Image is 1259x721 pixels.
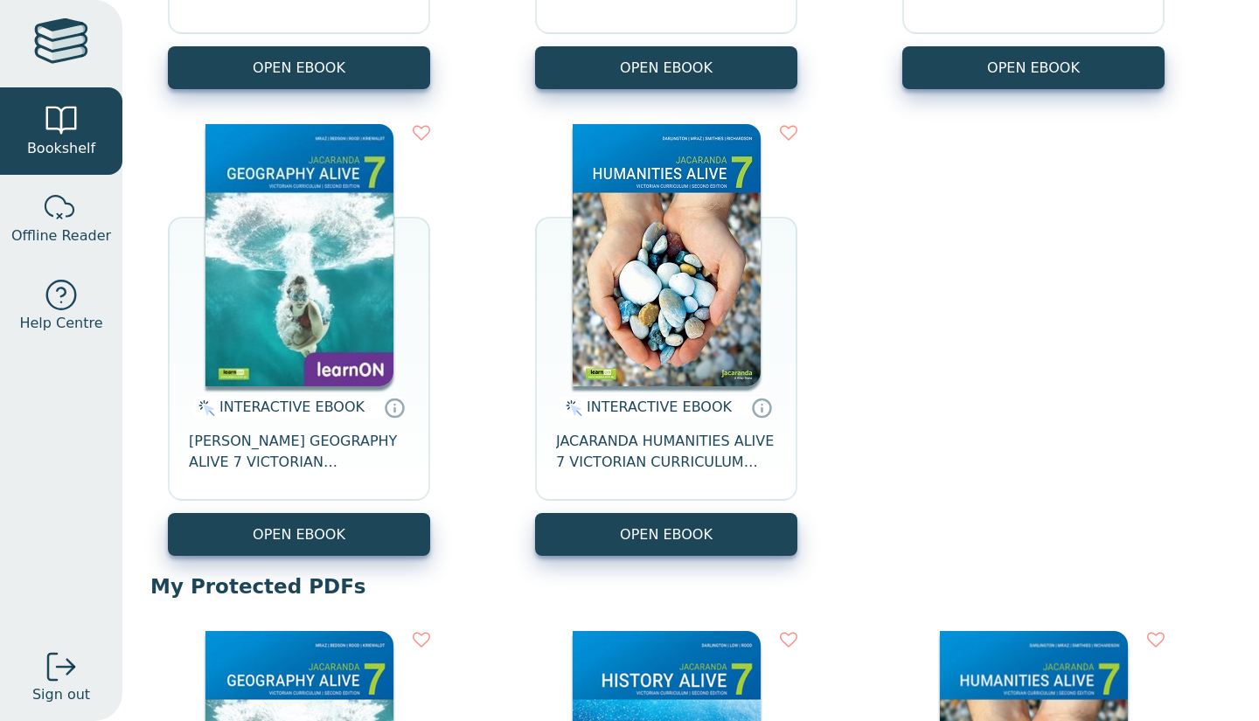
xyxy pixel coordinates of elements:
button: OPEN EBOOK [535,513,797,556]
span: INTERACTIVE EBOOK [219,399,365,415]
img: interactive.svg [560,398,582,419]
img: interactive.svg [193,398,215,419]
span: JACARANDA HUMANITIES ALIVE 7 VICTORIAN CURRICULUM LEARNON EBOOK 2E [556,431,776,473]
button: OPEN EBOOK [902,46,1165,89]
span: Bookshelf [27,138,95,159]
span: [PERSON_NAME] GEOGRAPHY ALIVE 7 VICTORIAN CURRICULUM LEARNON EBOOK 2E [189,431,409,473]
span: Help Centre [19,313,102,334]
img: 429ddfad-7b91-e911-a97e-0272d098c78b.jpg [573,124,761,386]
button: OPEN EBOOK [168,513,430,556]
span: Sign out [32,684,90,705]
a: Interactive eBooks are accessed online via the publisher’s portal. They contain interactive resou... [384,397,405,418]
img: cc9fd0c4-7e91-e911-a97e-0272d098c78b.jpg [205,124,393,386]
span: Offline Reader [11,225,111,246]
button: OPEN EBOOK [168,46,430,89]
p: My Protected PDFs [150,573,1231,600]
a: Interactive eBooks are accessed online via the publisher’s portal. They contain interactive resou... [751,397,772,418]
button: OPEN EBOOK [535,46,797,89]
span: INTERACTIVE EBOOK [587,399,732,415]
